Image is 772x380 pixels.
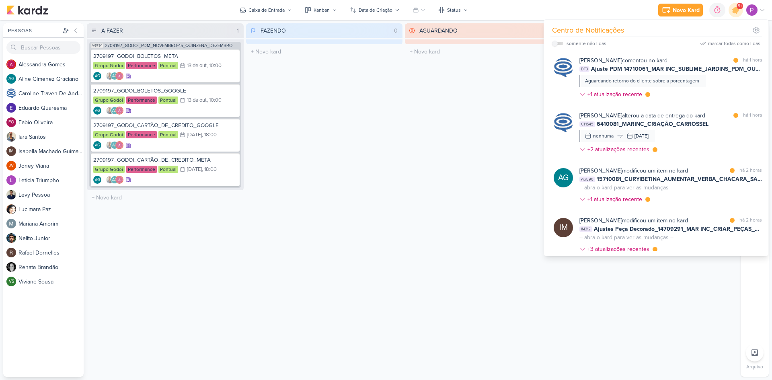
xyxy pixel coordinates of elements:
div: Criador(a): Aline Gimenez Graciano [93,107,101,115]
span: 9+ [738,3,742,9]
img: Caroline Traven De Andrade [554,58,573,77]
div: Aline Gimenez Graciano [111,176,119,184]
img: Distribuição Time Estratégico [746,4,758,16]
div: alterou a data de entrega do kard [579,111,705,120]
img: Alessandra Gomes [6,60,16,69]
div: A l e s s a n d r a G o m e s [18,60,84,69]
div: R e n a t a B r a n d ã o [18,263,84,271]
div: I s a b e l l a M a c h a d o G u i m a r ã e s [18,147,84,156]
div: marcar todas como lidas [708,40,760,47]
div: Performance [126,131,157,138]
div: [DATE] [634,132,649,140]
div: Grupo Godoi [93,166,125,173]
div: , 18:00 [202,167,217,172]
div: M a r i a n a A m o r i m [18,220,84,228]
div: Aline Gimenez Graciano [554,168,573,187]
p: AG [112,109,117,113]
span: Ajustes Peça Decorado_14709291_MAR INC_CRIAR_PEÇAS_DECORADO [594,225,762,233]
div: 2709197_GODOI_BOLETOS_GOOGLE [93,87,237,94]
button: Novo Kard [658,4,703,16]
img: Eduardo Quaresma [6,103,16,113]
div: +1 atualização recente [587,90,644,99]
div: Aline Gimenez Graciano [93,141,101,149]
p: AG [95,74,100,78]
p: AG [112,178,117,182]
img: Alessandra Gomes [115,107,123,115]
div: 13 de out [187,98,207,103]
div: Aline Gimenez Graciano [111,72,119,80]
img: Lucimara Paz [6,204,16,214]
div: 2709197_GODOI_CARTÃO_DE_CREDITO_GOOGLE [93,122,237,129]
div: 0 [391,27,401,35]
div: I a r a S a n t o s [18,133,84,141]
div: há 2 horas [739,216,762,225]
span: DT3 [579,66,589,72]
div: +3 atualizações recentes [587,245,651,253]
p: AG [558,172,569,183]
span: 6410081_MARINC_CRIAÇÃO_CARROSSEL [597,120,708,128]
div: Centro de Notificações [552,25,624,36]
div: Isabella Machado Guimarães [6,146,16,156]
b: [PERSON_NAME] [579,167,622,174]
div: Pontual [158,166,178,173]
div: L e v y P e s s o a [18,191,84,199]
p: VS [9,279,14,284]
input: + Novo kard [407,46,560,58]
div: Grupo Godoi [93,62,125,69]
div: Criador(a): Aline Gimenez Graciano [93,72,101,80]
div: Colaboradores: Iara Santos, Aline Gimenez Graciano, Alessandra Gomes [104,176,123,184]
p: IM [9,149,14,154]
div: Joney Viana [6,161,16,170]
b: [PERSON_NAME] [579,57,622,64]
img: kardz.app [6,5,48,15]
div: Aline Gimenez Graciano [111,141,119,149]
img: Iara Santos [106,176,114,184]
span: Ajuste PDM 14710061_MAR INC_SUBLIME_JARDINS_PDM_OUTUBRO [591,65,762,73]
div: A l i n e G i m e n e z G r a c i a n o [18,75,84,83]
span: 2709197_GODOI_PDM_NOVEMBRO+1a_QUINZENA_DEZEMBRO [105,43,232,48]
div: 2709197_GODOI_BOLETOS_META [93,53,237,60]
span: AG896 [579,177,595,182]
div: Grupo Godoi [93,97,125,104]
div: +1 atualização recente [587,195,644,203]
div: V i v i a n e S o u s a [18,277,84,286]
input: + Novo kard [88,192,242,203]
div: Pontual [158,97,178,104]
div: 1 [234,27,242,35]
p: FO [8,120,14,125]
div: Novo Kard [673,6,700,14]
p: Arquivo [746,363,763,370]
input: Buscar Pessoas [6,41,80,54]
div: há 1 hora [743,56,762,65]
img: Alessandra Gomes [115,141,123,149]
div: F a b i o O l i v e i r a [18,118,84,127]
div: , 10:00 [207,98,222,103]
div: Grupo Godoi [93,131,125,138]
div: Aline Gimenez Graciano [93,107,101,115]
div: Performance [126,62,157,69]
img: Caroline Traven De Andrade [6,88,16,98]
div: Aline Gimenez Graciano [93,176,101,184]
div: -- abra o kard para ver as mudanças -- [579,183,673,192]
div: [DATE] [187,167,202,172]
div: 13 de out [187,63,207,68]
div: Performance [126,97,157,104]
img: Leticia Triumpho [6,175,16,185]
div: Isabella Machado Guimarães [554,218,573,237]
p: AG [95,144,100,148]
div: Criador(a): Aline Gimenez Graciano [93,141,101,149]
img: Iara Santos [106,72,114,80]
p: AG [95,109,100,113]
img: Iara Santos [106,141,114,149]
div: Criador(a): Aline Gimenez Graciano [93,176,101,184]
div: modificou um item no kard [579,216,688,225]
span: AG794 [91,43,103,48]
div: Colaboradores: Iara Santos, Aline Gimenez Graciano, Alessandra Gomes [104,72,123,80]
img: Nelito Junior [6,233,16,243]
div: Aguardando retorno do cliente sobre a porcentagem [585,77,699,84]
div: , 10:00 [207,63,222,68]
p: AG [8,77,14,81]
div: L e t i c i a T r i u m p h o [18,176,84,185]
img: Iara Santos [6,132,16,142]
div: Colaboradores: Iara Santos, Aline Gimenez Graciano, Alessandra Gomes [104,141,123,149]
